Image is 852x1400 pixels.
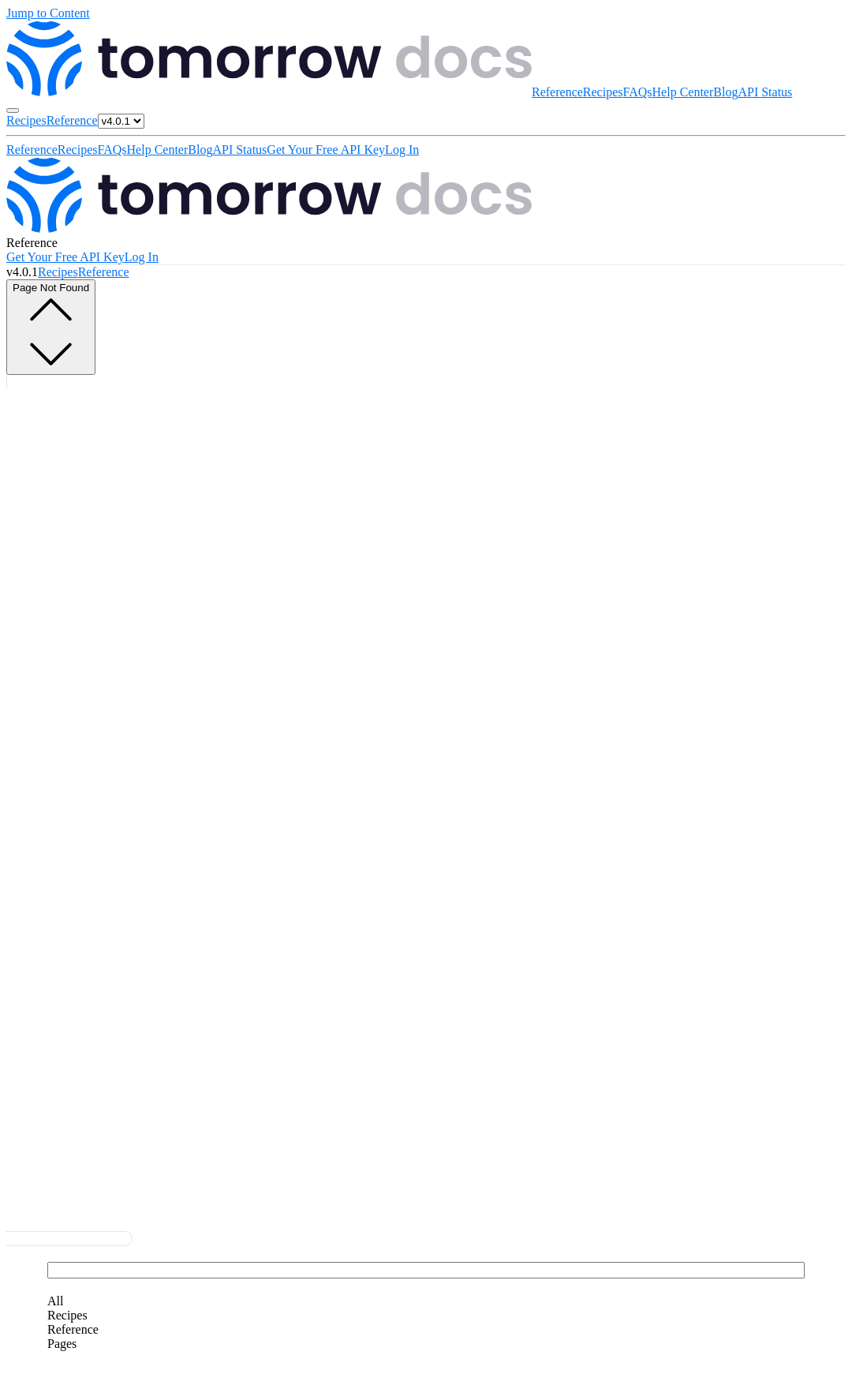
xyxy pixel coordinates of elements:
button: Page Not Found [6,279,95,375]
kbd: ⌘K [132,1232,149,1248]
span: Reference [47,1323,99,1337]
div: Recipes [47,1308,836,1323]
a: Blog [188,143,212,156]
a: Recipes [38,265,78,279]
a: Get Your Free API Key [267,143,385,156]
a: FAQs [98,143,127,156]
a: Log In [125,250,159,264]
div: Pages [47,1337,836,1351]
span: All [47,1294,63,1308]
a: API Status [738,85,792,99]
span: Recipes [47,1308,88,1323]
button: Toggle navigation menu [6,108,19,113]
div: Reference [47,1323,836,1337]
a: Reference [47,114,98,127]
a: API Status [212,143,267,156]
input: Search [47,1262,805,1278]
a: FAQs [623,85,652,99]
img: Tomorrow.io Weather API Docs [6,157,532,233]
a: Recipes [6,114,47,127]
span: v4.0.1 [6,265,38,279]
a: Reference [6,143,58,156]
a: Reference [532,85,583,99]
div: Reference [6,236,846,250]
span: Page Not Found [13,282,89,294]
nav: Primary navigation [6,265,846,279]
span: Pages [47,1337,77,1351]
a: Help Center [127,143,189,156]
a: Log In [385,143,419,156]
a: Jump to Content [6,6,90,20]
a: Blog [713,85,738,99]
a: Recipes [58,143,98,156]
img: Tomorrow.io Weather API Docs [6,21,532,96]
input: ⌘K [6,1232,132,1246]
a: Help Center [652,85,714,99]
div: All [47,1294,836,1308]
svg: Search [6,389,846,1229]
a: Recipes [583,85,623,99]
a: Reference [78,265,129,279]
a: Get Your Free API Key [6,250,125,264]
